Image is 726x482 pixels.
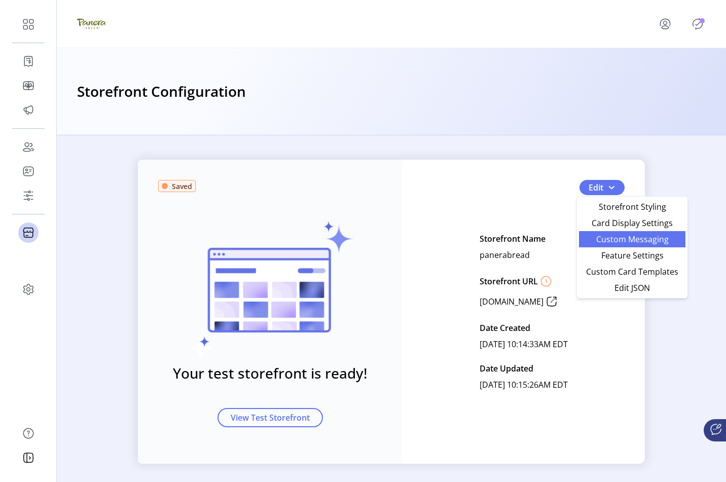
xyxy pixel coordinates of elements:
li: Storefront Styling [579,199,685,215]
p: panerabread [480,247,530,263]
li: Edit JSON [579,280,685,296]
button: View Test Storefront [217,408,323,427]
span: Edit [589,181,603,194]
span: Custom Card Templates [585,268,679,276]
li: Card Display Settings [579,215,685,231]
span: Custom Messaging [585,235,679,243]
button: menu [645,12,689,36]
p: [DOMAIN_NAME] [480,295,543,308]
span: Storefront Styling [585,203,679,211]
span: View Test Storefront [231,412,310,424]
li: Custom Messaging [579,231,685,247]
span: Feature Settings [585,251,679,259]
p: Storefront URL [480,275,538,287]
p: [DATE] 10:15:26AM EDT [480,377,568,393]
button: Publisher Panel [689,16,706,32]
li: Feature Settings [579,247,685,264]
span: Edit JSON [585,284,679,292]
p: [DATE] 10:14:33AM EDT [480,336,568,352]
h3: Your test storefront is ready! [173,362,368,384]
button: Edit [579,180,625,195]
p: Storefront Name [480,231,546,247]
h3: Storefront Configuration [77,81,246,103]
p: Date Created [480,320,530,336]
span: Card Display Settings [585,219,679,227]
li: Custom Card Templates [579,264,685,280]
p: Date Updated [480,360,533,377]
img: logo [77,10,105,38]
span: Saved [172,181,192,192]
